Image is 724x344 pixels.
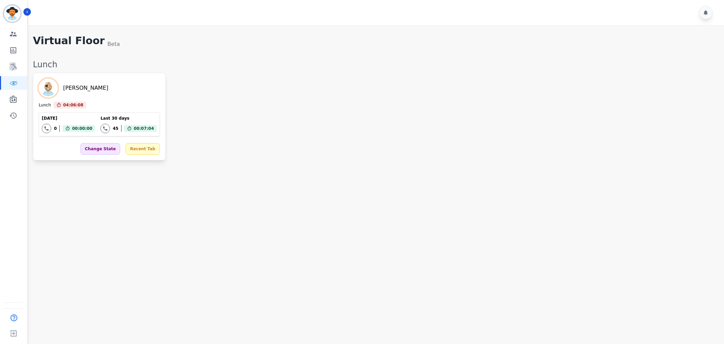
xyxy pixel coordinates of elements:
[39,102,51,108] div: Lunch
[54,126,57,131] div: 0
[100,116,156,121] div: Last 30 days
[80,143,120,155] div: Change State
[107,40,120,48] div: Beta
[33,35,105,48] h1: Virtual Floor
[63,84,108,92] div: [PERSON_NAME]
[33,59,717,70] div: Lunch
[126,143,160,155] div: Recent Tab
[113,126,118,131] div: 45
[42,116,95,121] div: [DATE]
[63,102,83,108] span: 04:06:08
[39,79,58,98] img: Avatar
[72,125,92,132] span: 00:00:00
[4,5,20,22] img: Bordered avatar
[134,125,154,132] span: 00:07:04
